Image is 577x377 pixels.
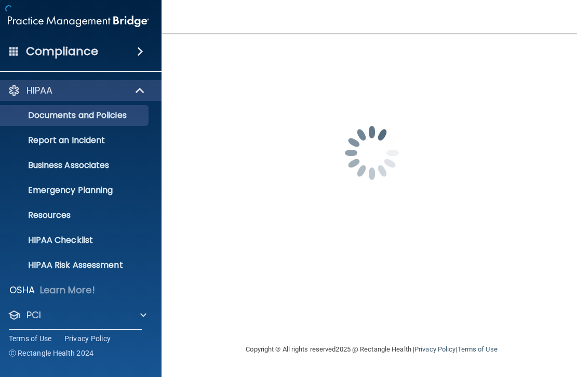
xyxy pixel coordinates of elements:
p: Report an Incident [2,135,144,146]
a: HIPAA [8,84,146,97]
p: Emergency Planning [2,185,144,196]
a: Terms of Use [457,345,497,353]
a: Privacy Policy [64,333,111,344]
img: PMB logo [8,11,149,32]
div: Copyright © All rights reserved 2025 @ Rectangle Health | | [182,333,561,366]
p: Documents and Policies [2,110,144,121]
a: Terms of Use [9,333,52,344]
h4: Compliance [26,44,98,59]
a: PCI [8,309,146,321]
p: HIPAA Checklist [2,235,144,245]
p: OSHA [9,284,35,296]
p: HIPAA Risk Assessment [2,260,144,270]
p: HIPAA [26,84,53,97]
p: PCI [26,309,41,321]
p: Learn More! [40,284,95,296]
a: Privacy Policy [414,345,455,353]
span: Ⓒ Rectangle Health 2024 [9,348,94,358]
img: spinner.e123f6fc.gif [320,101,424,205]
p: Business Associates [2,160,144,171]
p: Resources [2,210,144,220]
